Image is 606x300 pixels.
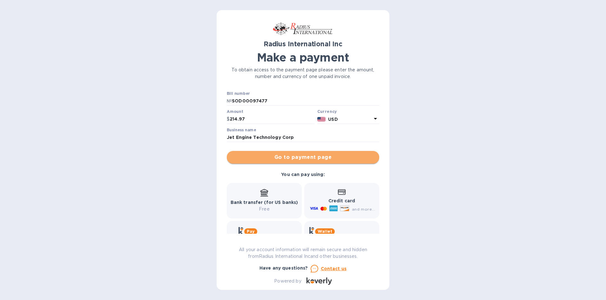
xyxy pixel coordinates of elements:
[232,153,374,161] span: Go to payment page
[328,117,338,122] b: USD
[227,116,230,122] p: $
[231,200,298,205] b: Bank transfer (for US banks)
[247,229,255,234] b: Pay
[227,92,250,95] label: Bill number
[318,229,332,234] b: Wallet
[317,109,337,114] b: Currency
[321,266,347,271] u: Contact us
[352,207,375,212] span: and more...
[317,117,326,121] img: USD
[231,206,298,212] p: Free
[274,278,301,284] p: Powered by
[227,67,379,80] p: To obtain access to the payment page please enter the amount, number and currency of one unpaid i...
[227,133,379,142] input: Enter business name
[328,198,355,203] b: Credit card
[232,96,379,106] input: Enter bill number
[227,246,379,260] p: All your account information will remain secure and hidden from Radius International Inc and othe...
[227,98,232,104] p: №
[227,51,379,64] h1: Make a payment
[264,40,342,48] b: Radius International Inc
[281,172,325,177] b: You can pay using:
[230,114,315,124] input: 0.00
[227,128,256,132] label: Business name
[227,151,379,164] button: Go to payment page
[259,265,308,271] b: Have any questions?
[227,110,243,114] label: Amount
